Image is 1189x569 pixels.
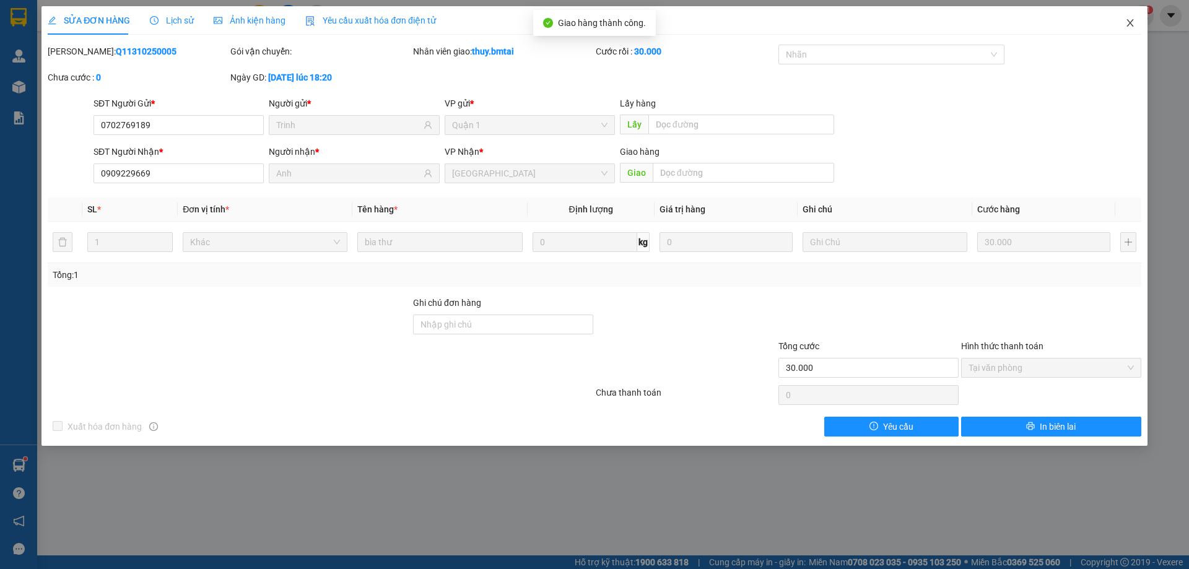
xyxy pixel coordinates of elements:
input: 0 [977,232,1110,252]
span: Giao hàng [620,147,660,157]
input: Dọc đường [648,115,834,134]
input: Tên người nhận [276,167,420,180]
div: Cước rồi : [596,45,776,58]
span: check-circle [543,18,553,28]
span: Khác [190,233,340,251]
div: VP gửi [445,97,615,110]
span: Đơn vị tính [183,204,229,214]
input: Tên người gửi [276,118,420,132]
input: Ghi Chú [803,232,967,252]
span: Cước hàng [977,204,1020,214]
span: kg [637,232,650,252]
span: Giao hàng thành công. [558,18,646,28]
span: clock-circle [150,16,159,25]
span: Lịch sử [150,15,194,25]
b: Q11310250005 [116,46,176,56]
div: [PERSON_NAME]: [48,45,228,58]
button: exclamation-circleYêu cầu [824,417,959,437]
span: Tại văn phòng [969,358,1134,377]
div: Gói vận chuyển: [230,45,411,58]
span: info-circle [149,422,158,431]
span: user [424,121,432,129]
span: SL [87,204,97,214]
div: SĐT Người Gửi [94,97,264,110]
button: printerIn biên lai [961,417,1141,437]
span: user [424,169,432,178]
span: Giao [620,163,653,183]
label: Ghi chú đơn hàng [413,298,481,308]
span: picture [214,16,222,25]
input: VD: Bàn, Ghế [357,232,522,252]
span: Tên hàng [357,204,398,214]
div: SĐT Người Nhận [94,145,264,159]
input: 0 [660,232,793,252]
div: Chưa thanh toán [594,386,777,407]
button: Close [1113,6,1148,41]
span: Xuất hóa đơn hàng [63,420,147,433]
span: printer [1026,422,1035,432]
input: Ghi chú đơn hàng [413,315,593,334]
span: Định lượng [569,204,613,214]
label: Hình thức thanh toán [961,341,1043,351]
span: Yêu cầu [883,420,913,433]
b: 30.000 [634,46,661,56]
span: exclamation-circle [869,422,878,432]
div: Người nhận [269,145,439,159]
span: In biên lai [1040,420,1076,433]
span: Tổng cước [778,341,819,351]
b: 0 [96,72,101,82]
div: Ngày GD: [230,71,411,84]
span: VP Nhận [445,147,479,157]
span: Quận 1 [452,116,608,134]
span: close [1125,18,1135,28]
div: Người gửi [269,97,439,110]
span: SỬA ĐƠN HÀNG [48,15,130,25]
div: Tổng: 1 [53,268,459,282]
span: edit [48,16,56,25]
span: Yêu cầu xuất hóa đơn điện tử [305,15,436,25]
button: delete [53,232,72,252]
input: Dọc đường [653,163,834,183]
div: Chưa cước : [48,71,228,84]
span: Nha Trang [452,164,608,183]
span: Ảnh kiện hàng [214,15,285,25]
b: thuy.bmtai [472,46,514,56]
div: Nhân viên giao: [413,45,593,58]
span: Giá trị hàng [660,204,705,214]
span: Lấy hàng [620,98,656,108]
img: icon [305,16,315,26]
button: plus [1120,232,1136,252]
th: Ghi chú [798,198,972,222]
span: Lấy [620,115,648,134]
b: [DATE] lúc 18:20 [268,72,332,82]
